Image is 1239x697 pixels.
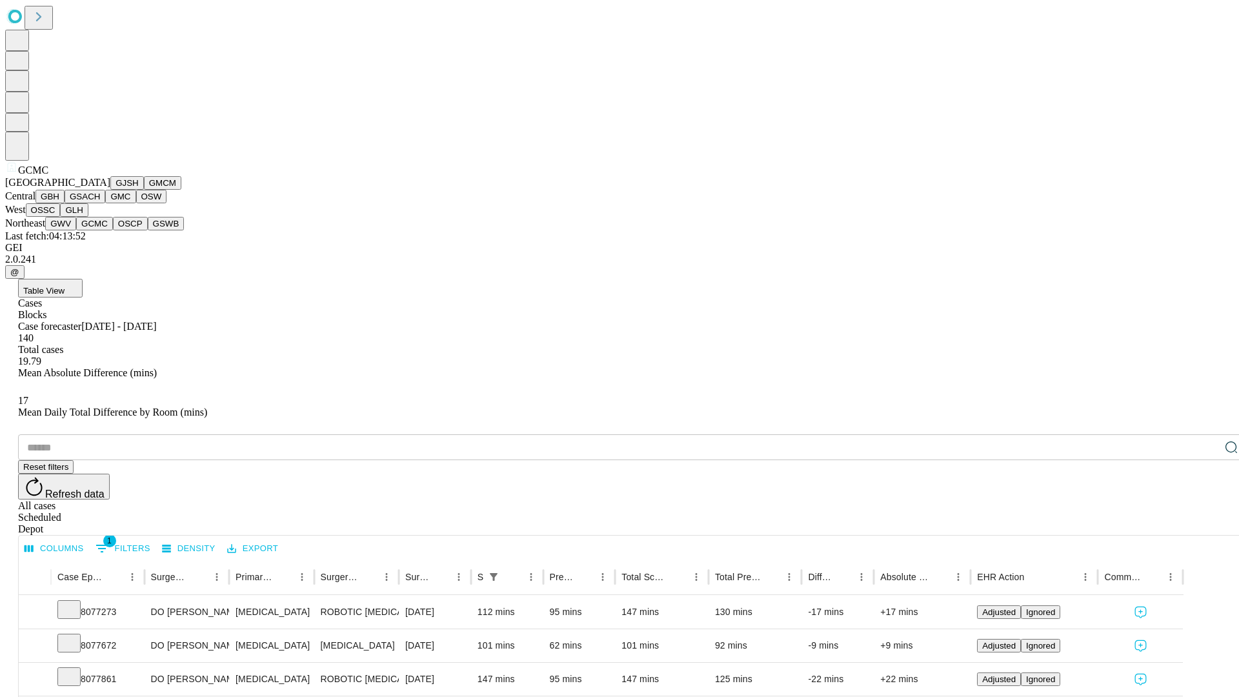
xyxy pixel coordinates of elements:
[5,190,35,201] span: Central
[405,596,465,629] div: [DATE]
[808,663,867,696] div: -22 mins
[18,344,63,355] span: Total cases
[60,203,88,217] button: GLH
[18,332,34,343] span: 140
[1143,568,1162,586] button: Sort
[1026,641,1055,651] span: Ignored
[485,568,503,586] div: 1 active filter
[76,217,113,230] button: GCMC
[485,568,503,586] button: Show filters
[621,663,702,696] div: 147 mins
[57,572,104,582] div: Case Epic Id
[45,217,76,230] button: GWV
[18,321,81,332] span: Case forecaster
[550,629,609,662] div: 62 mins
[1162,568,1180,586] button: Menu
[715,596,796,629] div: 130 mins
[780,568,798,586] button: Menu
[550,663,609,696] div: 95 mins
[762,568,780,586] button: Sort
[359,568,378,586] button: Sort
[18,165,48,176] span: GCMC
[321,596,392,629] div: ROBOTIC [MEDICAL_DATA]
[321,572,358,582] div: Surgery Name
[21,539,87,559] button: Select columns
[522,568,540,586] button: Menu
[110,176,144,190] button: GJSH
[982,674,1016,684] span: Adjusted
[550,572,575,582] div: Predicted In Room Duration
[113,217,148,230] button: OSCP
[18,367,157,378] span: Mean Absolute Difference (mins)
[5,204,26,215] span: West
[1076,568,1094,586] button: Menu
[35,190,65,203] button: GBH
[224,539,281,559] button: Export
[450,568,468,586] button: Menu
[5,217,45,228] span: Northeast
[23,286,65,296] span: Table View
[103,534,116,547] span: 1
[405,663,465,696] div: [DATE]
[378,568,396,586] button: Menu
[275,568,293,586] button: Sort
[18,279,83,298] button: Table View
[5,265,25,279] button: @
[594,568,612,586] button: Menu
[151,629,223,662] div: DO [PERSON_NAME] [PERSON_NAME] Do
[25,635,45,658] button: Expand
[880,663,964,696] div: +22 mins
[977,672,1021,686] button: Adjusted
[931,568,949,586] button: Sort
[18,356,41,367] span: 19.79
[151,572,188,582] div: Surgeon Name
[880,572,930,582] div: Absolute Difference
[621,572,668,582] div: Total Scheduled Duration
[808,629,867,662] div: -9 mins
[504,568,522,586] button: Sort
[1026,674,1055,684] span: Ignored
[18,460,74,474] button: Reset filters
[236,663,307,696] div: [MEDICAL_DATA]
[808,572,833,582] div: Difference
[977,572,1024,582] div: EHR Action
[23,462,68,472] span: Reset filters
[715,572,761,582] div: Total Predicted Duration
[1021,639,1060,652] button: Ignored
[26,203,61,217] button: OSSC
[81,321,156,332] span: [DATE] - [DATE]
[880,596,964,629] div: +17 mins
[1025,568,1043,586] button: Sort
[148,217,185,230] button: GSWB
[144,176,181,190] button: GMCM
[18,407,207,418] span: Mean Daily Total Difference by Room (mins)
[808,596,867,629] div: -17 mins
[208,568,226,586] button: Menu
[405,629,465,662] div: [DATE]
[5,254,1234,265] div: 2.0.241
[715,629,796,662] div: 92 mins
[105,190,136,203] button: GMC
[5,230,86,241] span: Last fetch: 04:13:52
[25,601,45,624] button: Expand
[57,596,138,629] div: 8077273
[852,568,871,586] button: Menu
[5,177,110,188] span: [GEOGRAPHIC_DATA]
[321,629,392,662] div: [MEDICAL_DATA]
[1104,572,1142,582] div: Comments
[478,572,483,582] div: Scheduled In Room Duration
[405,572,430,582] div: Surgery Date
[136,190,167,203] button: OSW
[236,572,273,582] div: Primary Service
[293,568,311,586] button: Menu
[550,596,609,629] div: 95 mins
[105,568,123,586] button: Sort
[5,242,1234,254] div: GEI
[715,663,796,696] div: 125 mins
[65,190,105,203] button: GSACH
[190,568,208,586] button: Sort
[949,568,967,586] button: Menu
[621,596,702,629] div: 147 mins
[982,641,1016,651] span: Adjusted
[10,267,19,277] span: @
